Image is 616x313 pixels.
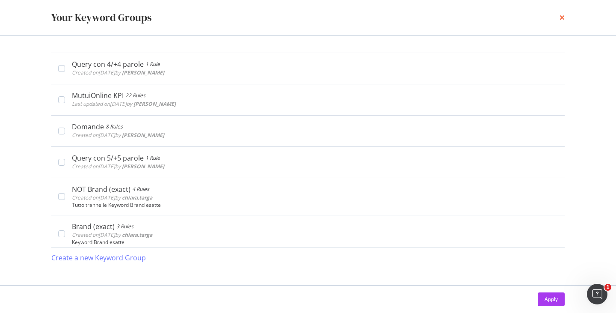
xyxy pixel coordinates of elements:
[116,222,133,231] div: 3 Rules
[72,100,176,107] span: Last updated on [DATE] by
[125,91,145,100] div: 22 Rules
[122,131,164,139] b: [PERSON_NAME]
[72,122,104,131] div: Domande
[538,292,565,306] button: Apply
[604,284,611,291] span: 1
[122,194,152,201] b: chiara.targa
[72,222,115,231] div: Brand (exact)
[51,10,151,25] div: Your Keyword Groups
[560,10,565,25] div: times
[145,60,160,69] div: 1 Rule
[122,163,164,170] b: [PERSON_NAME]
[51,247,146,268] button: Create a new Keyword Group
[122,69,164,76] b: [PERSON_NAME]
[132,185,149,194] div: 4 Rules
[72,163,164,170] span: Created on [DATE] by
[106,122,123,131] div: 8 Rules
[545,295,558,303] div: Apply
[133,100,176,107] b: [PERSON_NAME]
[51,253,146,263] div: Create a new Keyword Group
[72,202,558,208] div: Tutto tranne le Keyword Brand esatte
[72,194,152,201] span: Created on [DATE] by
[122,231,152,238] b: chiara.targa
[72,91,124,100] div: MutuiOnline KPI
[72,239,558,245] div: Keyword Brand esatte
[72,231,152,238] span: Created on [DATE] by
[145,154,160,162] div: 1 Rule
[72,69,164,76] span: Created on [DATE] by
[72,131,164,139] span: Created on [DATE] by
[72,154,144,162] div: Query con 5/+5 parole
[72,60,144,69] div: Query con 4/+4 parole
[587,284,607,304] iframe: Intercom live chat
[72,185,130,194] div: NOT Brand (exact)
